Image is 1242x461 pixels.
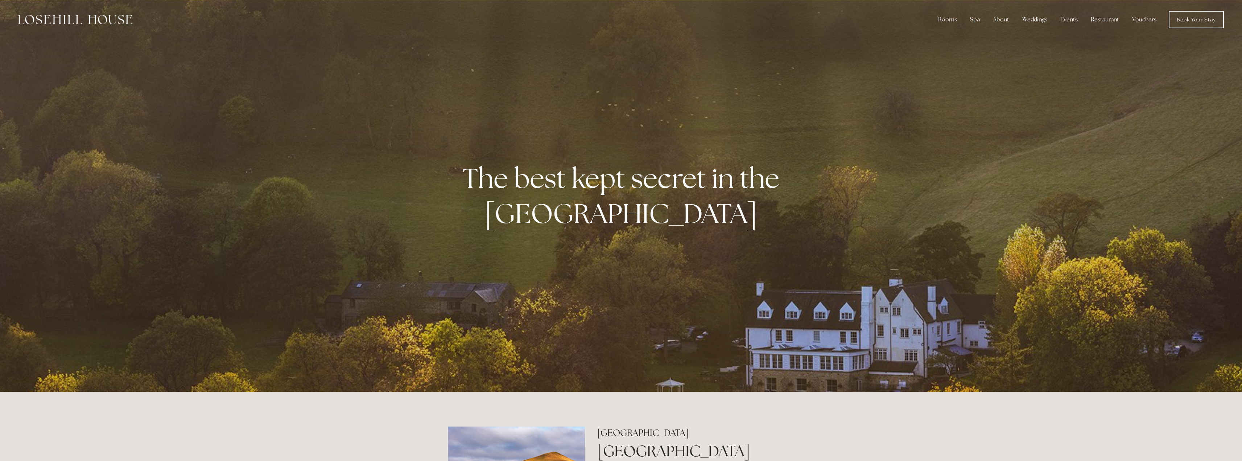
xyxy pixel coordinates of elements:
[597,427,794,439] h2: [GEOGRAPHIC_DATA]
[1055,12,1084,27] div: Events
[932,12,963,27] div: Rooms
[987,12,1015,27] div: About
[1126,12,1162,27] a: Vouchers
[463,160,785,231] strong: The best kept secret in the [GEOGRAPHIC_DATA]
[1085,12,1125,27] div: Restaurant
[964,12,986,27] div: Spa
[1169,11,1224,28] a: Book Your Stay
[18,15,132,24] img: Losehill House
[1016,12,1053,27] div: Weddings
